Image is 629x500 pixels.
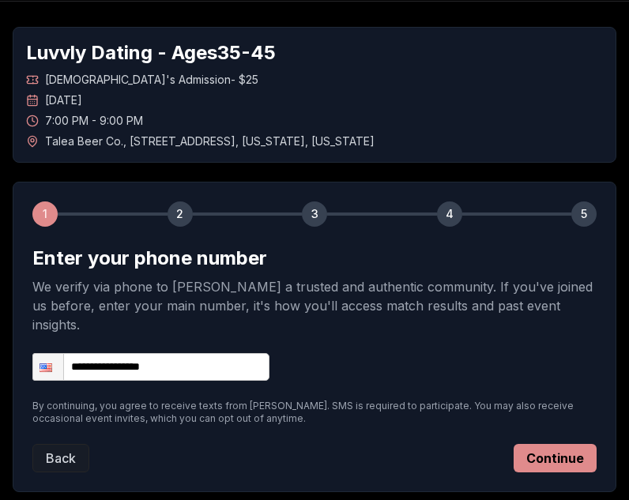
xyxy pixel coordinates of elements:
span: [DEMOGRAPHIC_DATA]'s Admission - $25 [45,72,258,88]
h1: Luvvly Dating - Ages 35 - 45 [26,40,603,66]
p: We verify via phone to [PERSON_NAME] a trusted and authentic community. If you've joined us befor... [32,277,597,334]
div: 3 [302,201,327,227]
button: Back [32,444,89,472]
div: 1 [32,201,58,227]
div: United States: + 1 [33,354,63,380]
span: 7:00 PM - 9:00 PM [45,113,143,129]
div: 4 [437,201,462,227]
span: Talea Beer Co. , [STREET_ADDRESS] , [US_STATE] , [US_STATE] [45,133,375,149]
div: 5 [571,201,597,227]
span: [DATE] [45,92,82,108]
button: Continue [514,444,597,472]
h2: Enter your phone number [32,246,597,271]
div: 2 [168,201,193,227]
p: By continuing, you agree to receive texts from [PERSON_NAME]. SMS is required to participate. You... [32,400,597,425]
